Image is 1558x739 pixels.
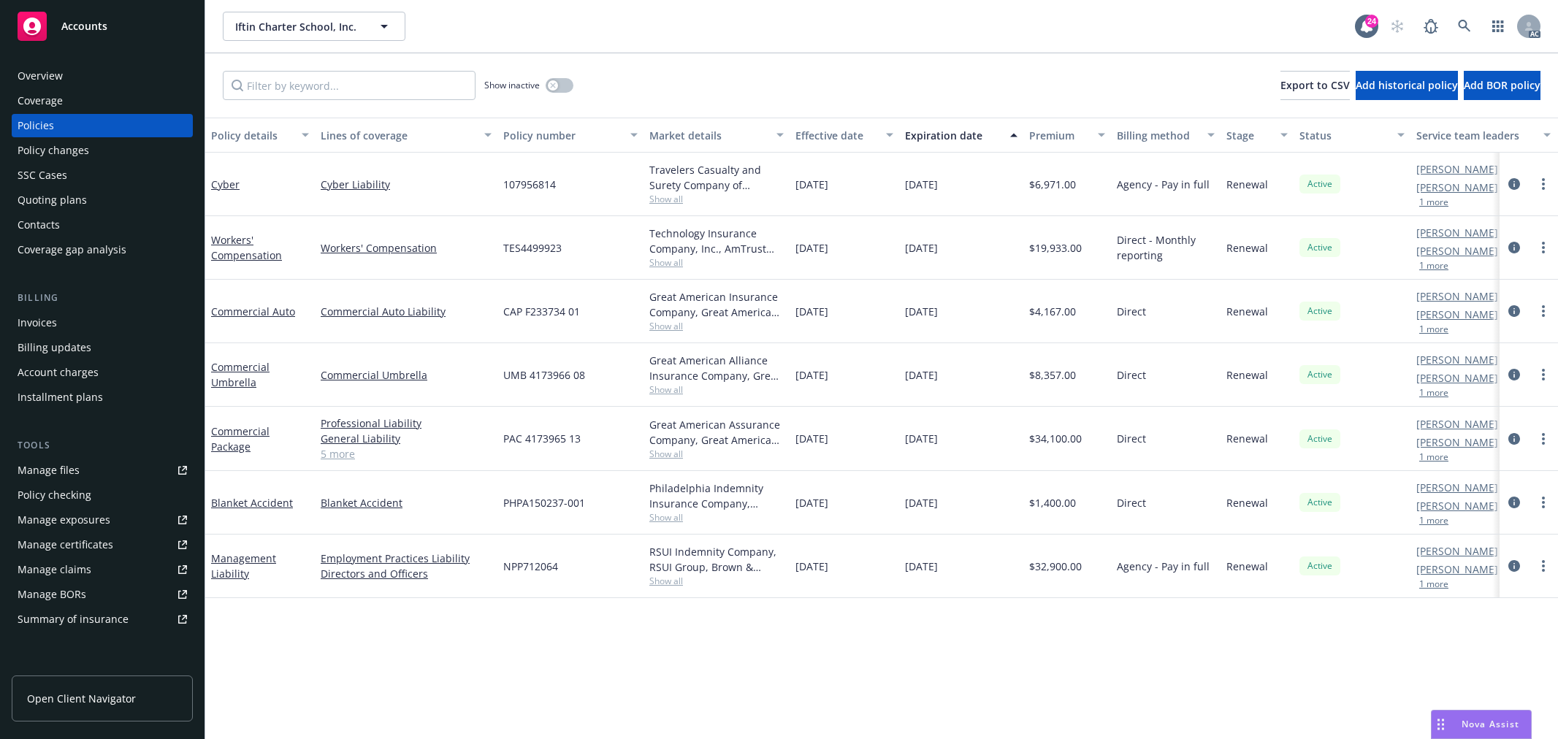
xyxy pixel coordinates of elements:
[12,291,193,305] div: Billing
[1280,78,1350,92] span: Export to CSV
[12,459,193,482] a: Manage files
[1535,366,1552,383] a: more
[1535,557,1552,575] a: more
[649,128,768,143] div: Market details
[649,417,784,448] div: Great American Assurance Company, Great American Insurance Group
[1416,307,1498,322] a: [PERSON_NAME]
[649,226,784,256] div: Technology Insurance Company, Inc., AmTrust Financial Services
[321,566,492,581] a: Directors and Officers
[321,495,492,510] a: Blanket Accident
[1505,302,1523,320] a: circleInformation
[12,533,193,556] a: Manage certificates
[27,691,136,706] span: Open Client Navigator
[12,386,193,409] a: Installment plans
[1305,368,1334,381] span: Active
[1365,15,1378,28] div: 24
[1505,494,1523,511] a: circleInformation
[1419,261,1448,270] button: 1 more
[211,360,270,389] a: Commercial Umbrella
[1419,580,1448,589] button: 1 more
[12,188,193,212] a: Quoting plans
[211,305,295,318] a: Commercial Auto
[12,238,193,261] a: Coverage gap analysis
[1505,557,1523,575] a: circleInformation
[61,20,107,32] span: Accounts
[211,233,282,262] a: Workers' Compensation
[315,118,497,153] button: Lines of coverage
[484,79,540,91] span: Show inactive
[12,336,193,359] a: Billing updates
[905,367,938,383] span: [DATE]
[1029,177,1076,192] span: $6,971.00
[1535,175,1552,193] a: more
[1117,431,1146,446] span: Direct
[1419,388,1448,397] button: 1 more
[905,495,938,510] span: [DATE]
[1305,559,1334,573] span: Active
[235,19,362,34] span: Iftin Charter School, Inc.
[18,608,129,631] div: Summary of insurance
[795,304,828,319] span: [DATE]
[1226,128,1272,143] div: Stage
[223,71,476,100] input: Filter by keyword...
[321,177,492,192] a: Cyber Liability
[12,608,193,631] a: Summary of insurance
[503,559,558,574] span: NPP712064
[644,118,790,153] button: Market details
[1416,12,1446,41] a: Report a Bug
[1416,243,1498,259] a: [PERSON_NAME]
[1226,177,1268,192] span: Renewal
[1483,12,1513,41] a: Switch app
[12,139,193,162] a: Policy changes
[1416,370,1498,386] a: [PERSON_NAME]
[1294,118,1410,153] button: Status
[795,431,828,446] span: [DATE]
[1416,225,1498,240] a: [PERSON_NAME]
[1419,516,1448,525] button: 1 more
[211,496,293,510] a: Blanket Accident
[1299,128,1389,143] div: Status
[905,128,1001,143] div: Expiration date
[1450,12,1479,41] a: Search
[1029,128,1089,143] div: Premium
[1431,710,1532,739] button: Nova Assist
[649,480,784,511] div: Philadelphia Indemnity Insurance Company, [GEOGRAPHIC_DATA] Insurance Companies
[12,361,193,384] a: Account charges
[1416,434,1498,450] a: [PERSON_NAME]
[18,558,91,581] div: Manage claims
[321,431,492,446] a: General Liability
[18,386,103,409] div: Installment plans
[18,213,60,237] div: Contacts
[1416,161,1498,177] a: [PERSON_NAME]
[1416,480,1498,495] a: [PERSON_NAME]
[795,495,828,510] span: [DATE]
[211,177,240,191] a: Cyber
[1535,430,1552,448] a: more
[1221,118,1294,153] button: Stage
[1416,128,1535,143] div: Service team leaders
[1464,78,1540,92] span: Add BOR policy
[12,583,193,606] a: Manage BORs
[1029,304,1076,319] span: $4,167.00
[905,431,938,446] span: [DATE]
[1029,240,1082,256] span: $19,933.00
[1029,367,1076,383] span: $8,357.00
[1419,453,1448,462] button: 1 more
[649,320,784,332] span: Show all
[649,383,784,396] span: Show all
[503,240,562,256] span: TES4499923
[18,361,99,384] div: Account charges
[1416,543,1498,559] a: [PERSON_NAME]
[18,483,91,507] div: Policy checking
[18,164,67,187] div: SSC Cases
[905,304,938,319] span: [DATE]
[503,495,585,510] span: PHPA150237-001
[18,89,63,112] div: Coverage
[1117,367,1146,383] span: Direct
[18,188,87,212] div: Quoting plans
[1419,325,1448,334] button: 1 more
[321,304,492,319] a: Commercial Auto Liability
[649,193,784,205] span: Show all
[905,177,938,192] span: [DATE]
[1505,239,1523,256] a: circleInformation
